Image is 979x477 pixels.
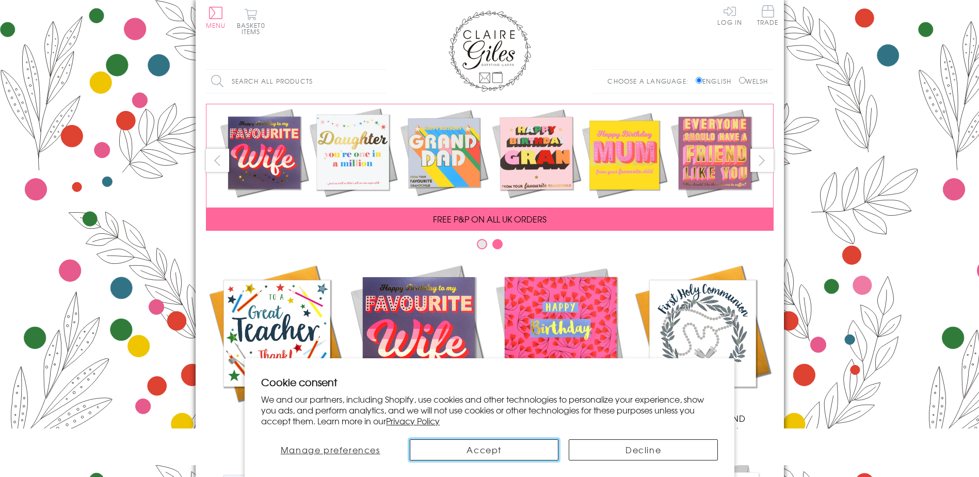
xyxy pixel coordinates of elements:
[206,239,774,255] div: Carousel Pagination
[696,76,736,86] label: English
[448,10,531,92] img: Claire Giles Greetings Cards
[433,213,547,225] span: FREE P&P ON ALL UK ORDERS
[410,439,558,460] button: Accept
[237,8,265,35] button: Basket0 items
[348,262,490,424] a: New Releases
[206,21,226,30] span: Menu
[492,239,503,249] button: Carousel Page 2 (Current Slide)
[281,443,380,456] span: Manage preferences
[490,262,632,424] a: Birthdays
[750,149,774,172] button: next
[757,5,779,27] a: Trade
[477,239,487,249] button: Carousel Page 1
[261,375,718,389] h2: Cookie consent
[757,5,779,25] span: Trade
[386,415,440,427] a: Privacy Policy
[739,76,768,86] label: Welsh
[242,21,265,36] span: 0 items
[206,262,348,424] a: Academic
[739,77,746,84] input: Welsh
[717,5,742,25] a: Log In
[206,7,226,28] button: Menu
[632,262,774,437] a: Communion and Confirmation
[206,70,387,93] input: Search all products
[569,439,717,460] button: Decline
[696,77,702,84] input: English
[376,70,387,93] input: Search
[261,439,399,460] button: Manage preferences
[261,394,718,426] p: We and our partners, including Shopify, use cookies and other technologies to personalize your ex...
[206,149,229,172] button: prev
[607,76,694,86] p: Choose a language:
